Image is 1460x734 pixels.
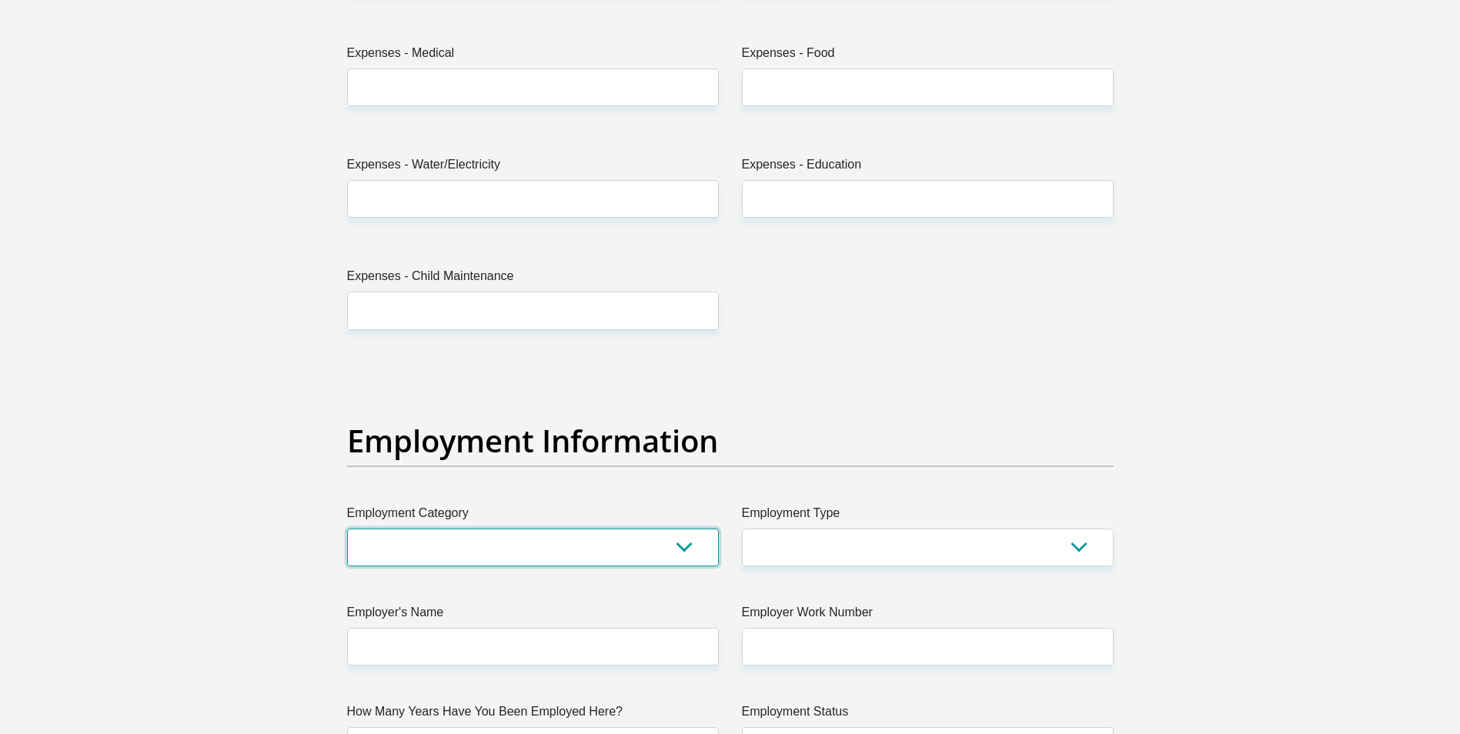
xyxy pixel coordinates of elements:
[347,292,719,329] input: Expenses - Child Maintenance
[742,155,1114,180] label: Expenses - Education
[742,603,1114,628] label: Employer Work Number
[347,267,719,292] label: Expenses - Child Maintenance
[347,702,719,727] label: How Many Years Have You Been Employed Here?
[347,628,719,666] input: Employer's Name
[347,603,719,628] label: Employer's Name
[742,628,1114,666] input: Employer Work Number
[347,504,719,529] label: Employment Category
[347,68,719,106] input: Expenses - Medical
[347,180,719,218] input: Expenses - Water/Electricity
[347,422,1114,459] h2: Employment Information
[347,44,719,68] label: Expenses - Medical
[347,155,719,180] label: Expenses - Water/Electricity
[742,702,1114,727] label: Employment Status
[742,180,1114,218] input: Expenses - Education
[742,68,1114,106] input: Expenses - Food
[742,504,1114,529] label: Employment Type
[742,44,1114,68] label: Expenses - Food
